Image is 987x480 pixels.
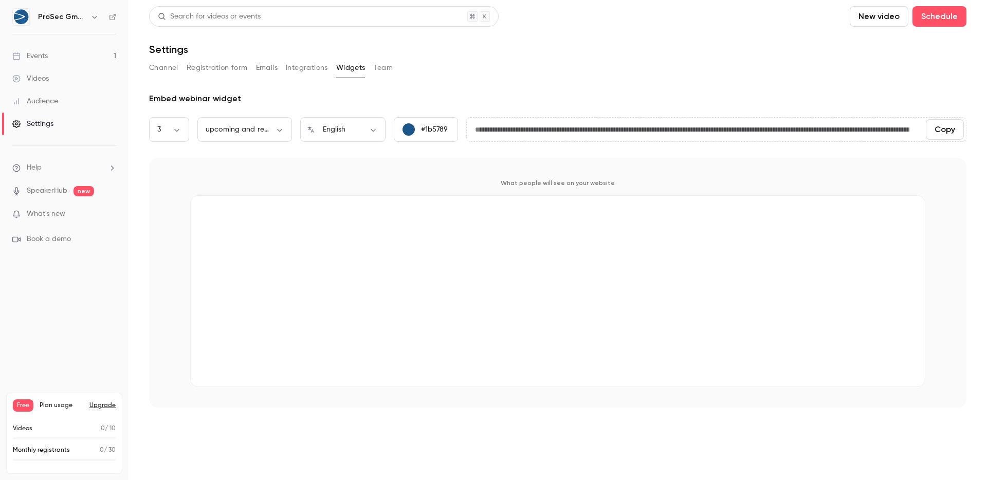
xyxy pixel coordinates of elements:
[149,124,189,135] div: 3
[12,73,49,84] div: Videos
[926,119,964,140] button: Copy
[12,119,53,129] div: Settings
[374,60,393,76] button: Team
[336,60,365,76] button: Widgets
[13,9,29,25] img: ProSec GmbH
[197,124,292,135] div: upcoming and replays
[74,186,94,196] span: new
[100,447,104,453] span: 0
[101,424,116,433] p: / 10
[190,179,925,187] p: What people will see on your website
[158,11,261,22] div: Search for videos or events
[421,124,448,135] p: #1b5789
[27,209,65,219] span: What's new
[315,124,386,135] div: English
[149,43,188,56] h1: Settings
[256,60,278,76] button: Emails
[12,96,58,106] div: Audience
[12,51,48,61] div: Events
[38,12,86,22] h6: ProSec GmbH
[89,401,116,410] button: Upgrade
[149,93,966,105] div: Embed webinar widget
[101,426,105,432] span: 0
[27,186,67,196] a: SpeakerHub
[187,60,248,76] button: Registration form
[40,401,83,410] span: Plan usage
[12,162,116,173] li: help-dropdown-opener
[286,60,328,76] button: Integrations
[13,399,33,412] span: Free
[27,162,42,173] span: Help
[191,196,925,383] iframe: Contrast Upcoming Events
[13,424,32,433] p: Videos
[27,234,71,245] span: Book a demo
[394,117,458,142] button: #1b5789
[912,6,966,27] button: Schedule
[13,446,70,455] p: Monthly registrants
[149,60,178,76] button: Channel
[850,6,908,27] button: New video
[100,446,116,455] p: / 30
